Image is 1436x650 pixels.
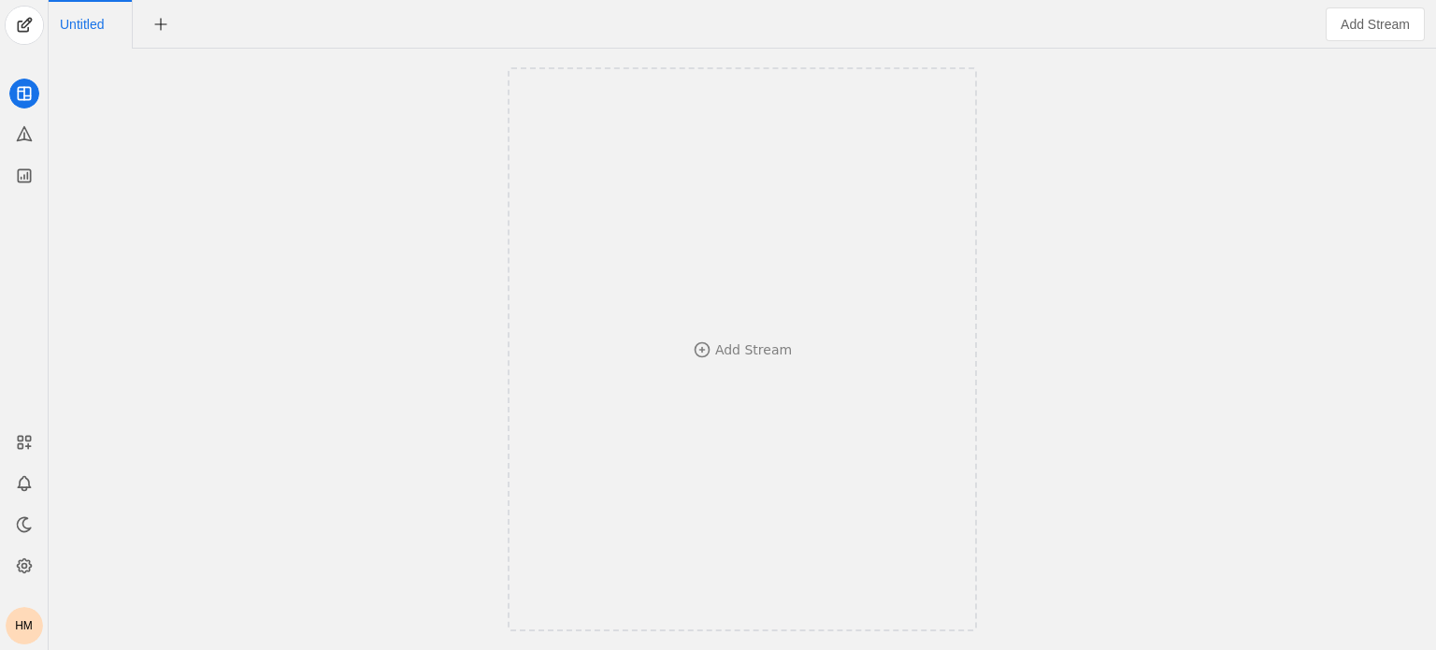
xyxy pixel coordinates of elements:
app-icon-button: New Tab [144,16,178,31]
button: Add Stream [1326,7,1425,41]
span: Add Stream [1341,15,1410,34]
div: Add Stream [715,340,792,359]
span: Click to edit name [60,18,104,31]
button: HM [6,607,43,644]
